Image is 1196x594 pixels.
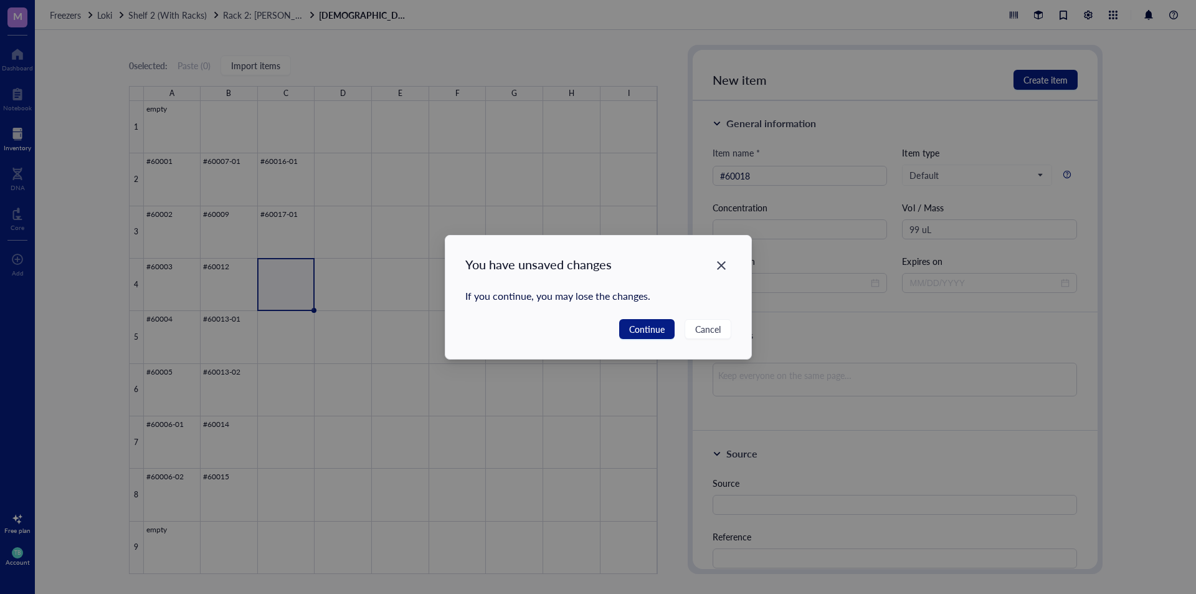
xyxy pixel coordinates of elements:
[629,322,664,336] span: Continue
[695,322,720,336] span: Cancel
[465,256,731,273] div: You have unsaved changes
[465,288,731,304] div: If you continue, you may lose the changes.
[619,319,674,339] button: Continue
[684,319,731,339] button: Cancel
[711,258,731,273] span: Close
[711,256,731,275] button: Close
